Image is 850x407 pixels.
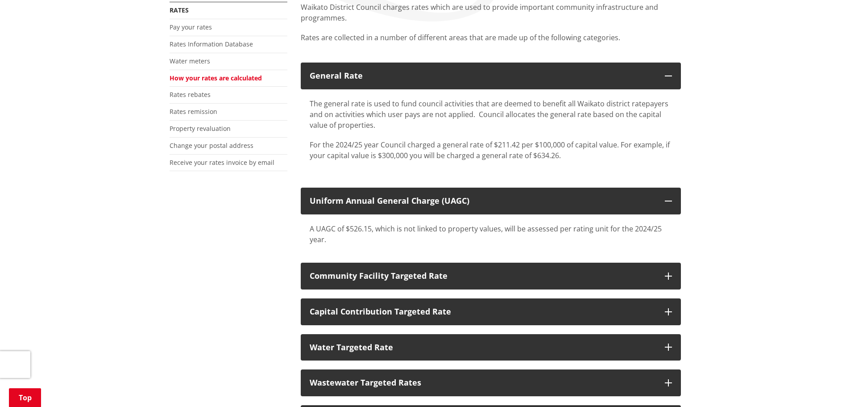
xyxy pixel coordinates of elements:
iframe: Messenger Launcher [809,369,841,402]
a: Receive your rates invoice by email [170,158,274,167]
a: Top [9,388,41,407]
p: Waikato District Council charges rates which are used to provide important community infrastructu... [301,2,681,23]
a: Change your postal address [170,141,253,150]
button: General Rate [301,63,681,89]
div: Uniform Annual General Charge (UAGC) [310,197,656,206]
p: For the 2024/25 year Council charged a general rate of $211.42 per $100,000 of capital value. For... [310,139,672,161]
a: Rates Information Database [170,40,253,48]
a: Pay your rates [170,23,212,31]
a: Rates [170,6,189,14]
div: Wastewater Targeted Rates [310,378,656,387]
a: Water meters [170,57,210,65]
div: Community Facility Targeted Rate [310,272,656,281]
a: How your rates are calculated [170,74,262,82]
p: The general rate is used to fund council activities that are deemed to benefit all Waikato distri... [310,98,672,130]
button: Wastewater Targeted Rates [301,369,681,396]
a: Property revaluation [170,124,231,133]
button: Water Targeted Rate [301,334,681,361]
div: Capital Contribution Targeted Rate [310,307,656,316]
button: Capital Contribution Targeted Rate [301,298,681,325]
a: Rates remission [170,107,217,116]
div: General Rate [310,71,656,80]
a: Rates rebates [170,90,211,99]
button: Community Facility Targeted Rate [301,263,681,290]
div: Water Targeted Rate [310,343,656,352]
button: Uniform Annual General Charge (UAGC) [301,188,681,214]
p: Rates are collected in a number of different areas that are made up of the following categories. [301,32,681,54]
div: A UAGC of $526.15, which is not linked to property values, will be assessed per rating unit for t... [310,223,672,245]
